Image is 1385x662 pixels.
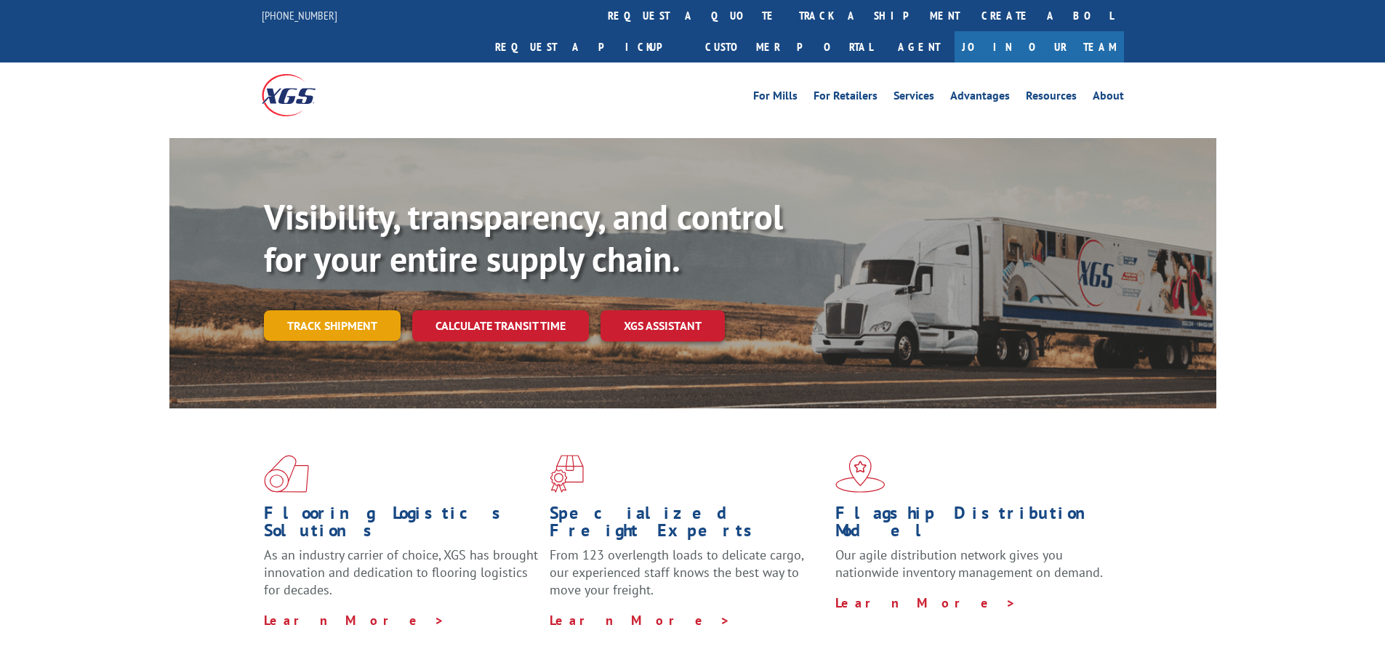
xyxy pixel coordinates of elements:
[835,546,1103,581] span: Our agile distribution network gives you nationwide inventory management on demand.
[753,90,798,106] a: For Mills
[1026,90,1077,106] a: Resources
[550,546,824,611] p: From 123 overlength loads to delicate cargo, our experienced staff knows the best way to move you...
[814,90,878,106] a: For Retailers
[894,90,934,106] a: Services
[484,31,694,62] a: Request a pickup
[264,194,783,281] b: Visibility, transparency, and control for your entire supply chain.
[694,31,883,62] a: Customer Portal
[550,504,824,546] h1: Specialized Freight Experts
[550,612,731,629] a: Learn More >
[835,455,886,493] img: xgs-icon-flagship-distribution-model-red
[264,546,538,598] span: As an industry carrier of choice, XGS has brought innovation and dedication to flooring logistics...
[264,310,401,341] a: Track shipment
[950,90,1010,106] a: Advantages
[601,310,725,342] a: XGS ASSISTANT
[262,8,337,23] a: [PHONE_NUMBER]
[883,31,955,62] a: Agent
[835,594,1016,611] a: Learn More >
[955,31,1124,62] a: Join Our Team
[264,612,445,629] a: Learn More >
[412,310,589,342] a: Calculate transit time
[264,504,539,546] h1: Flooring Logistics Solutions
[264,455,309,493] img: xgs-icon-total-supply-chain-intelligence-red
[1093,90,1124,106] a: About
[835,504,1110,546] h1: Flagship Distribution Model
[550,455,584,493] img: xgs-icon-focused-on-flooring-red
